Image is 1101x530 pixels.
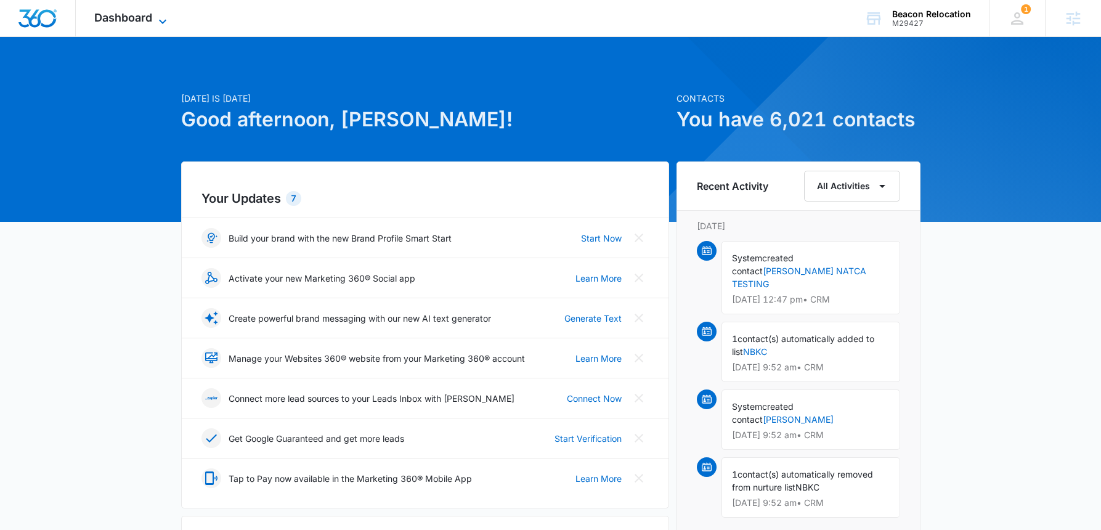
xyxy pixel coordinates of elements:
div: account name [892,9,971,19]
p: Manage your Websites 360® website from your Marketing 360® account [229,352,525,365]
a: [PERSON_NAME] NATCA TESTING [732,266,866,289]
button: Close [629,268,649,288]
button: Close [629,428,649,448]
span: created contact [732,253,794,276]
p: [DATE] 9:52 am • CRM [732,363,890,372]
a: Connect Now [567,392,622,405]
p: Create powerful brand messaging with our new AI text generator [229,312,491,325]
a: Learn More [575,352,622,365]
p: [DATE] [697,219,900,232]
p: [DATE] 9:52 am • CRM [732,431,890,439]
h1: Good afternoon, [PERSON_NAME]! [181,105,669,134]
h1: You have 6,021 contacts [676,105,920,134]
button: All Activities [804,171,900,202]
a: [PERSON_NAME] [763,414,834,425]
p: [DATE] is [DATE] [181,92,669,105]
a: Learn More [575,272,622,285]
span: 1 [1021,4,1031,14]
a: NBKC [743,346,767,357]
p: [DATE] 12:47 pm • CRM [732,295,890,304]
p: Contacts [676,92,920,105]
span: 1 [732,333,737,344]
button: Close [629,388,649,408]
div: notifications count [1021,4,1031,14]
span: NBKC [795,482,819,492]
button: Close [629,308,649,328]
p: Connect more lead sources to your Leads Inbox with [PERSON_NAME] [229,392,514,405]
span: System [732,253,762,263]
div: account id [892,19,971,28]
button: Close [629,228,649,248]
h6: Recent Activity [697,179,768,194]
span: System [732,401,762,412]
p: Get Google Guaranteed and get more leads [229,432,404,445]
span: 1 [732,469,737,479]
p: Tap to Pay now available in the Marketing 360® Mobile App [229,472,472,485]
p: Build your brand with the new Brand Profile Smart Start [229,232,452,245]
p: [DATE] 9:52 am • CRM [732,499,890,507]
span: contact(s) automatically added to list [732,333,874,357]
div: 7 [286,191,301,206]
a: Start Verification [555,432,622,445]
a: Learn More [575,472,622,485]
span: created contact [732,401,794,425]
span: contact(s) automatically removed from nurture list [732,469,873,492]
a: Generate Text [564,312,622,325]
span: Dashboard [94,11,152,24]
a: Start Now [581,232,622,245]
h2: Your Updates [201,189,649,208]
button: Close [629,348,649,368]
button: Close [629,468,649,488]
p: Activate your new Marketing 360® Social app [229,272,415,285]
